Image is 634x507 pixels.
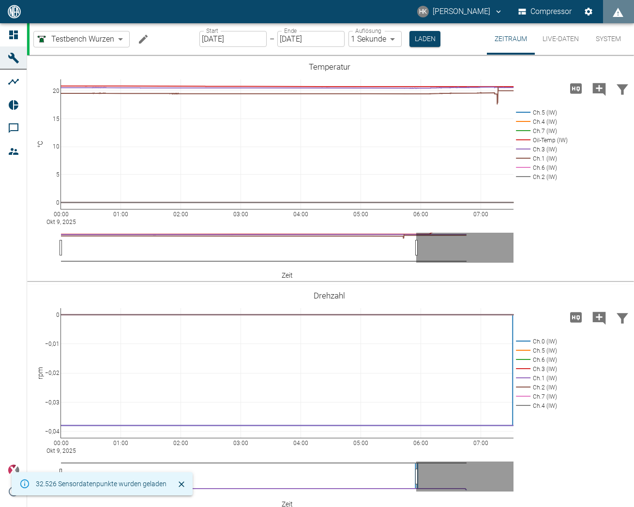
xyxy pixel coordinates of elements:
[533,338,557,345] text: Ch.0 (IW)
[588,305,611,330] button: Kommentar hinzufügen
[7,5,22,18] img: logo
[206,27,218,35] label: Start
[611,76,634,101] button: Daten filtern
[533,357,557,363] text: Ch.6 (IW)
[134,30,153,49] button: Machine bearbeiten
[535,23,587,55] button: Live-Daten
[533,393,557,400] text: Ch.7 (IW)
[564,312,588,321] span: Hohe Auflösung
[174,477,189,492] button: Schließen
[348,31,402,47] div: 1 Sekunde
[588,76,611,101] button: Kommentar hinzufügen
[355,27,381,35] label: Auflösung
[409,31,440,47] button: Laden
[533,384,557,391] text: Ch.2 (IW)
[533,347,557,354] text: Ch.5 (IW)
[580,3,597,20] button: Einstellungen
[564,83,588,92] span: Hohe Auflösung
[516,3,574,20] button: Compressor
[36,33,114,45] a: Testbench Wurzen
[533,403,557,409] text: Ch.4 (IW)
[611,305,634,330] button: Daten filtern
[199,31,267,47] input: DD.MM.YYYY
[533,366,557,373] text: Ch.3 (IW)
[277,31,345,47] input: DD.MM.YYYY
[417,6,429,17] div: HK
[533,375,557,382] text: Ch.1 (IW)
[270,33,274,45] p: –
[8,464,19,476] img: Xplore Logo
[416,3,504,20] button: heiner.kaestner@neuman-esser.de
[487,23,535,55] button: Zeitraum
[51,33,114,45] span: Testbench Wurzen
[36,475,166,492] div: 32.526 Sensordatenpunkte wurden geladen
[284,27,297,35] label: Ende
[587,23,630,55] button: System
